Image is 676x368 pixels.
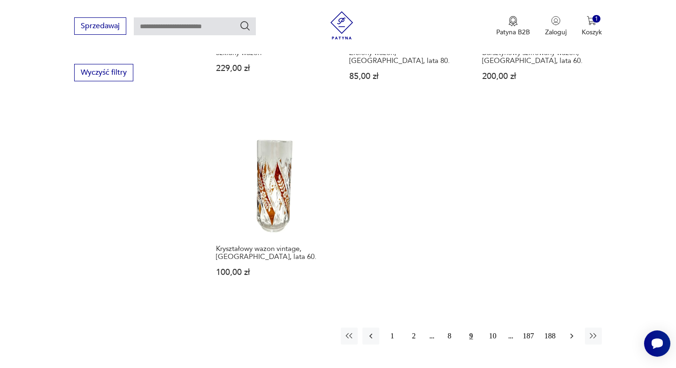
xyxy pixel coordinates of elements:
button: 187 [520,328,537,345]
button: Patyna B2B [496,16,530,37]
button: 2 [406,328,422,345]
button: Sprzedawaj [74,17,126,35]
div: 1 [592,15,600,23]
a: Ikona medaluPatyna B2B [496,16,530,37]
p: 200,00 zł [482,72,597,80]
h3: Zielony wazon, [GEOGRAPHIC_DATA], lata 80. [349,49,464,65]
button: 188 [542,328,559,345]
button: 1Koszyk [582,16,602,37]
a: Sprzedawaj [74,23,126,30]
p: Patyna B2B [496,28,530,37]
img: Ikona medalu [508,16,518,26]
p: 229,00 zł [216,64,331,72]
p: Koszyk [582,28,602,37]
iframe: Smartsupp widget button [644,330,670,357]
button: 10 [484,328,501,345]
img: Patyna - sklep z meblami i dekoracjami vintage [328,11,356,39]
p: 85,00 zł [349,72,464,80]
button: Wyczyść filtry [74,64,133,81]
img: Ikonka użytkownika [551,16,561,25]
h3: Bursztynowy szlifowany wazon, [GEOGRAPHIC_DATA], lata 60. [482,49,597,65]
p: 100,00 zł [216,268,331,276]
p: Zaloguj [545,28,567,37]
button: Zaloguj [545,16,567,37]
button: 8 [441,328,458,345]
button: 9 [463,328,480,345]
a: Kryształowy wazon vintage, Polska, lata 60.Kryształowy wazon vintage, [GEOGRAPHIC_DATA], lata 60.... [212,114,335,295]
button: Szukaj [239,20,251,31]
button: 1 [384,328,401,345]
h3: Kryształowy wazon vintage, [GEOGRAPHIC_DATA], lata 60. [216,245,331,261]
img: Ikona koszyka [587,16,596,25]
h3: Szklany wazon [216,49,331,57]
